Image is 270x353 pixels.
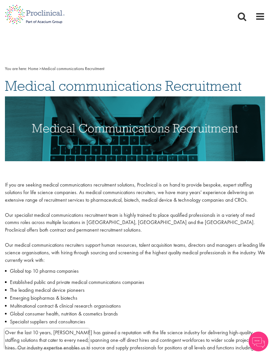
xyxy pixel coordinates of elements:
a: breadcrumb link to Home [28,66,38,71]
img: Medical Communication Recruitment [5,96,265,162]
li: Emerging biopharmas & biotechs [5,294,265,302]
li: Specialist suppliers and consultancies [5,318,265,326]
iframe: reCAPTCHA [5,329,89,348]
p: If you are seeking medical communications recruitment solutions, Proclinical is on hand to provid... [5,181,265,264]
li: Multinational contract & clinical research organisations [5,302,265,310]
li: Established public and private medical communications companies [5,278,265,286]
li: The leading medical device pioneers [5,286,265,294]
span: Medical communications Recruitment [28,66,104,71]
span: Medical communications Recruitment [5,77,242,95]
span: You are here: [5,66,27,71]
img: Chatbot [249,332,268,351]
li: Global top 10 pharma companies [5,267,265,275]
li: Global consumer health, nutrition & cosmetics brands [5,310,265,318]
